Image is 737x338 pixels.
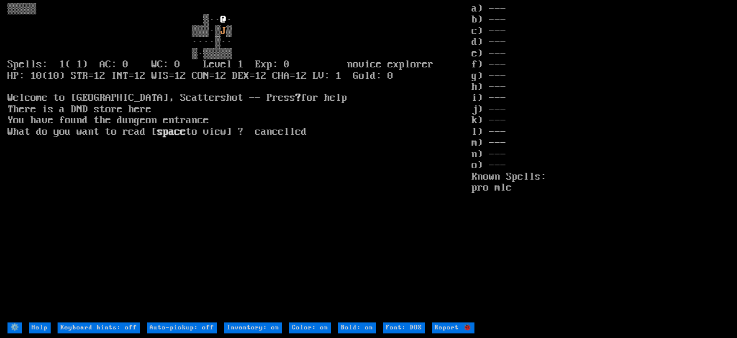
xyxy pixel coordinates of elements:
[58,322,140,333] input: Keyboard hints: off
[338,322,376,333] input: Bold: on
[7,3,472,321] larn: ▒▒▒▒▒ ▒·· · ▒▒▒·▒ ▒ ····▒·· ▒·▒▒▒▒▒ Spells: 1( 1) AC: 0 WC: 0 Level 1 Exp: 0 novice explorer HP: ...
[29,322,51,333] input: Help
[224,322,282,333] input: Inventory: on
[221,25,226,37] font: J
[432,322,474,333] input: Report 🐞
[295,92,301,104] b: ?
[221,14,226,25] font: @
[289,322,331,333] input: Color: on
[472,3,730,321] stats: a) --- b) --- c) --- d) --- e) --- f) --- g) --- h) --- i) --- j) --- k) --- l) --- m) --- n) ---...
[383,322,425,333] input: Font: DOS
[157,126,186,138] b: space
[7,322,22,333] input: ⚙️
[147,322,217,333] input: Auto-pickup: off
